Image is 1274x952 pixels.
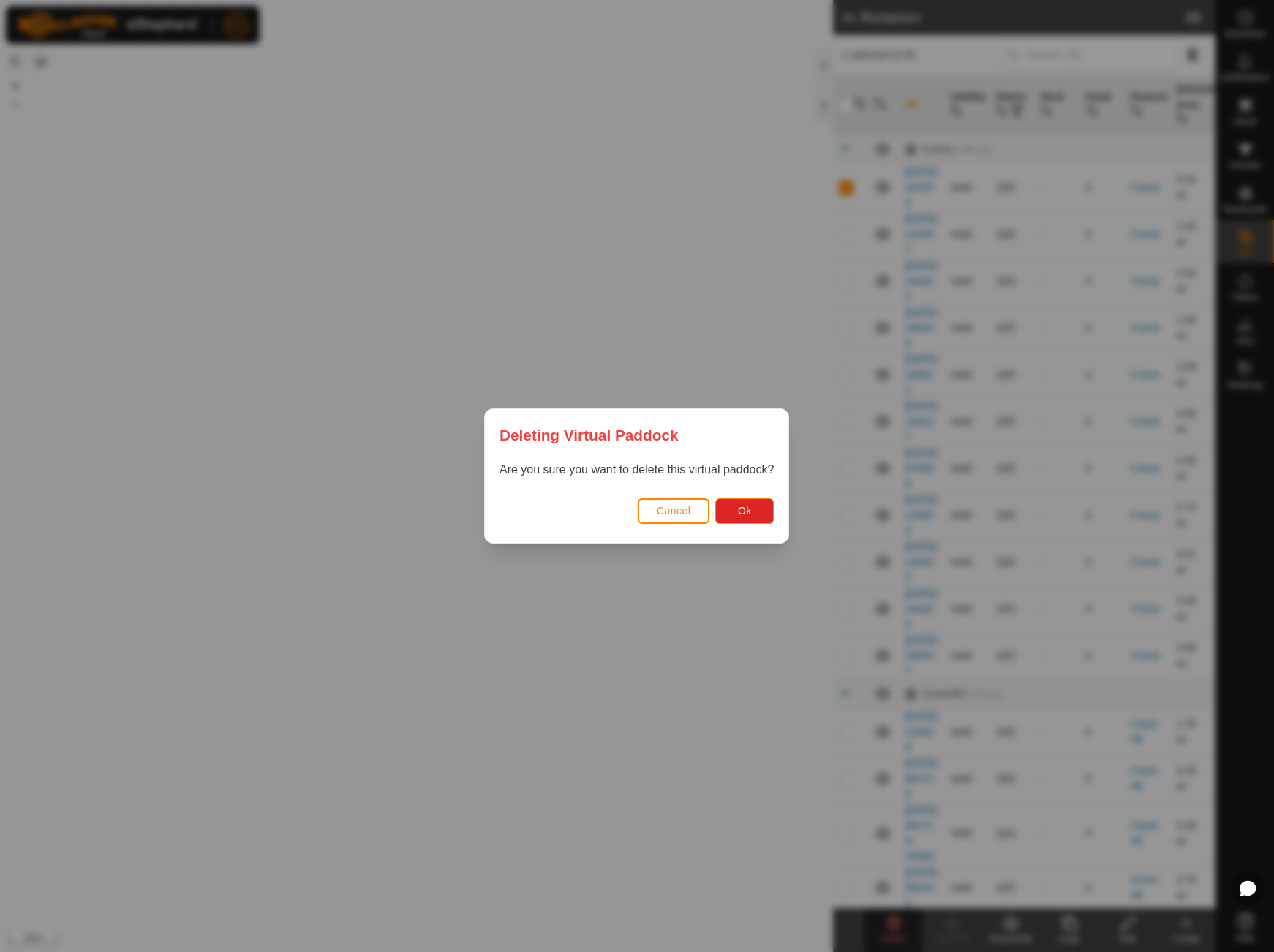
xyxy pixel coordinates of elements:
span: Cancel [657,505,691,517]
span: Deleting Virtual Paddock [500,424,679,446]
button: Ok [716,498,774,524]
p: Are you sure you want to delete this virtual paddock? [500,461,774,479]
span: Ok [738,505,752,517]
button: Cancel [638,498,710,524]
